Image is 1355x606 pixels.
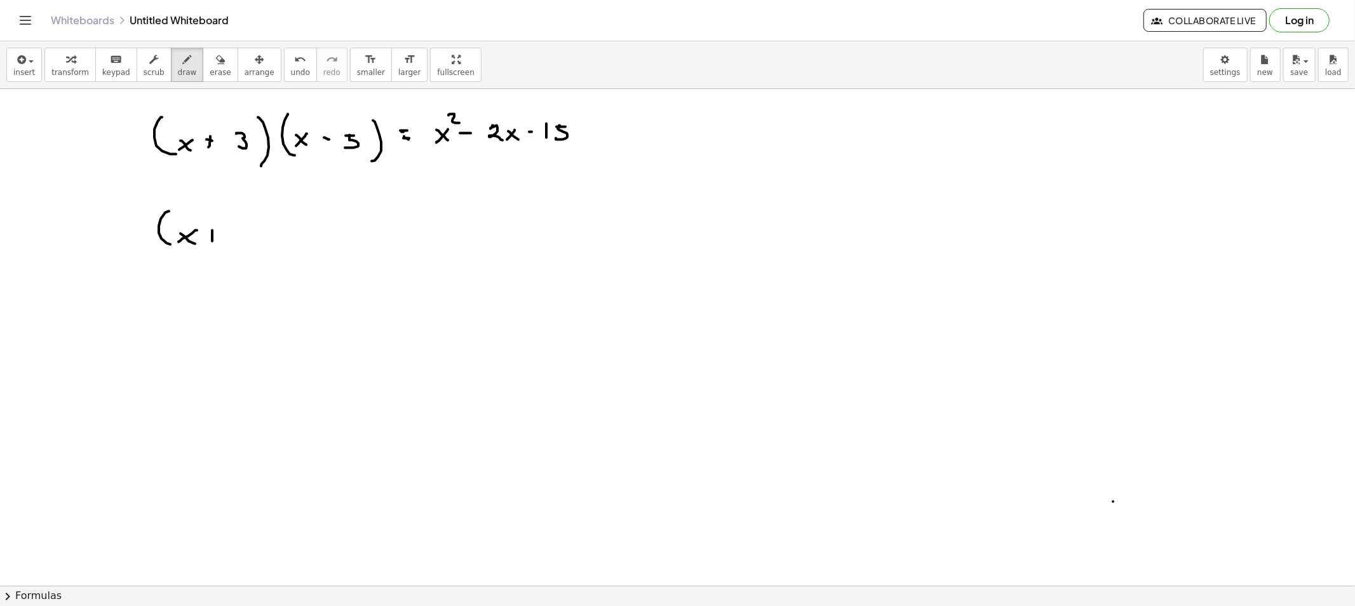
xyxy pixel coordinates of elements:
i: redo [326,52,338,67]
span: arrange [245,68,274,77]
span: transform [51,68,89,77]
i: format_size [403,52,415,67]
i: keyboard [110,52,122,67]
span: redo [323,68,340,77]
button: format_sizesmaller [350,48,392,82]
span: load [1325,68,1342,77]
button: draw [171,48,204,82]
span: new [1257,68,1273,77]
button: format_sizelarger [391,48,428,82]
button: undoundo [284,48,317,82]
button: transform [44,48,96,82]
button: load [1318,48,1349,82]
button: erase [203,48,238,82]
button: fullscreen [430,48,481,82]
span: scrub [144,68,165,77]
span: draw [178,68,197,77]
i: format_size [365,52,377,67]
span: save [1290,68,1308,77]
button: save [1283,48,1316,82]
button: scrub [137,48,172,82]
button: Toggle navigation [15,10,36,30]
button: arrange [238,48,281,82]
i: undo [294,52,306,67]
button: Collaborate Live [1143,9,1267,32]
span: erase [210,68,231,77]
button: settings [1203,48,1248,82]
span: keypad [102,68,130,77]
span: insert [13,68,35,77]
span: Collaborate Live [1154,15,1256,26]
button: keyboardkeypad [95,48,137,82]
span: undo [291,68,310,77]
span: settings [1210,68,1241,77]
button: Log in [1269,8,1330,32]
button: insert [6,48,42,82]
span: smaller [357,68,385,77]
span: larger [398,68,421,77]
button: new [1250,48,1281,82]
a: Whiteboards [51,14,114,27]
button: redoredo [316,48,347,82]
span: fullscreen [437,68,474,77]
